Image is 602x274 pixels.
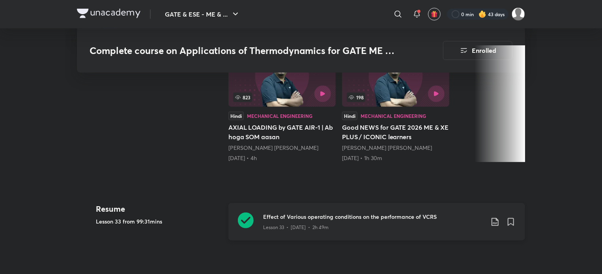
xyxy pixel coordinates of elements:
[228,144,336,152] div: Devendra Singh Negi
[96,203,222,215] h4: Resume
[342,45,449,162] a: 198HindiMechanical EngineeringGood NEWS for GATE 2026 ME & XE PLUS / ICONIC learners[PERSON_NAME]...
[228,123,336,142] h5: AXIAL LOADING by GATE AIR-1 | Ab hoga SOM aasan
[247,114,312,118] div: Mechanical Engineering
[160,6,245,22] button: GATE & ESE - ME & ...
[342,112,357,120] div: Hindi
[443,41,512,60] button: Enrolled
[228,203,525,250] a: Effect of Various operating conditions on the performance of VCRSLesson 33 • [DATE] • 2h 49m
[96,217,222,226] h5: Lesson 33 from 99:31mins
[347,93,365,102] span: 198
[342,123,449,142] h5: Good NEWS for GATE 2026 ME & XE PLUS / ICONIC learners
[342,154,449,162] div: 22nd Jul • 1h 30m
[90,45,398,56] h3: Complete course on Applications of Thermodynamics for GATE ME & XE
[233,93,252,102] span: 823
[228,45,336,162] a: AXIAL LOADING by GATE AIR-1 | Ab hoga SOM aasan
[228,154,336,162] div: 19th Jul • 4h
[342,45,449,162] a: Good NEWS for GATE 2026 ME & XE PLUS / ICONIC learners
[342,144,449,152] div: Devendra Singh Negi
[228,45,336,162] a: 823HindiMechanical EngineeringAXIAL LOADING by GATE AIR-1 | Ab hoga SOM aasan[PERSON_NAME] [PERSO...
[228,144,318,151] a: [PERSON_NAME] [PERSON_NAME]
[479,10,486,18] img: streak
[428,8,441,21] button: avatar
[361,114,426,118] div: Mechanical Engineering
[77,9,140,20] a: Company Logo
[431,11,438,18] img: avatar
[263,224,329,231] p: Lesson 33 • [DATE] • 2h 49m
[512,7,525,21] img: Abhay Raj
[228,112,244,120] div: Hindi
[342,144,432,151] a: [PERSON_NAME] [PERSON_NAME]
[77,9,140,18] img: Company Logo
[263,212,484,221] h3: Effect of Various operating conditions on the performance of VCRS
